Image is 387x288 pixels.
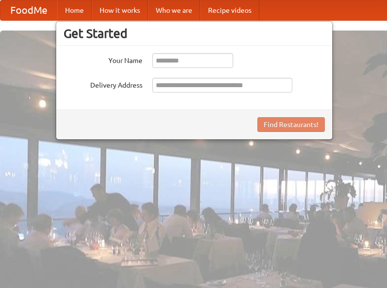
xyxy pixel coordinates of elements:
[200,0,259,20] a: Recipe videos
[64,26,325,41] h3: Get Started
[64,53,142,65] label: Your Name
[92,0,148,20] a: How it works
[0,0,57,20] a: FoodMe
[57,0,92,20] a: Home
[257,117,325,132] button: Find Restaurants!
[148,0,200,20] a: Who we are
[64,78,142,90] label: Delivery Address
